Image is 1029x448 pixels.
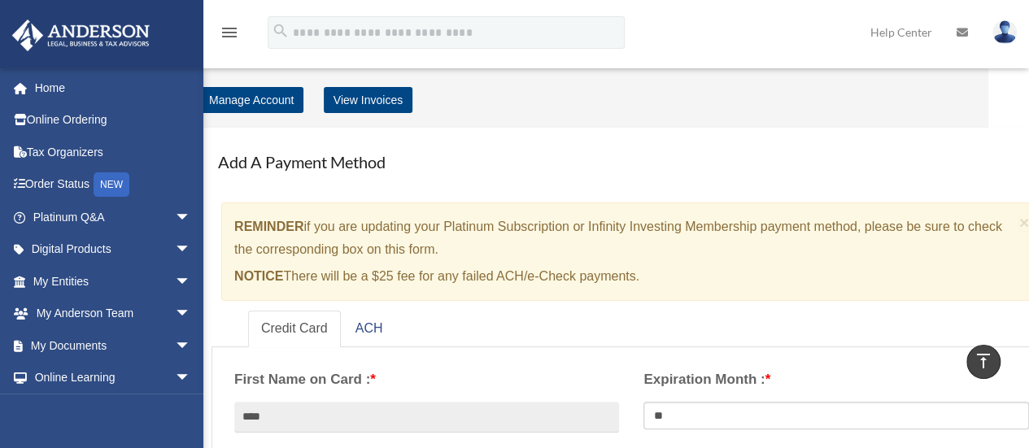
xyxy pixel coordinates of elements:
a: My Anderson Teamarrow_drop_down [11,298,216,330]
span: arrow_drop_down [175,233,207,267]
a: My Entitiesarrow_drop_down [11,265,216,298]
span: arrow_drop_down [175,201,207,234]
i: vertical_align_top [974,351,993,371]
label: Expiration Month : [643,368,1028,392]
a: My Documentsarrow_drop_down [11,329,216,362]
a: Home [11,72,216,104]
div: NEW [94,172,129,197]
span: arrow_drop_down [175,362,207,395]
p: There will be a $25 fee for any failed ACH/e-Check payments. [234,265,1013,288]
a: View Invoices [324,87,412,113]
strong: NOTICE [234,269,283,283]
strong: REMINDER [234,220,303,233]
a: Order StatusNEW [11,168,216,202]
span: arrow_drop_down [175,265,207,298]
a: menu [220,28,239,42]
i: menu [220,23,239,42]
label: First Name on Card : [234,368,619,392]
a: Digital Productsarrow_drop_down [11,233,216,266]
span: arrow_drop_down [175,298,207,331]
a: ACH [342,311,396,347]
a: Tax Organizers [11,136,216,168]
span: arrow_drop_down [175,329,207,363]
a: Online Ordering [11,104,216,137]
a: Online Learningarrow_drop_down [11,362,216,394]
a: Manage Account [199,87,303,113]
i: search [272,22,290,40]
img: Anderson Advisors Platinum Portal [7,20,155,51]
img: User Pic [992,20,1017,44]
a: Credit Card [248,311,341,347]
a: Platinum Q&Aarrow_drop_down [11,201,216,233]
a: vertical_align_top [966,345,1001,379]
